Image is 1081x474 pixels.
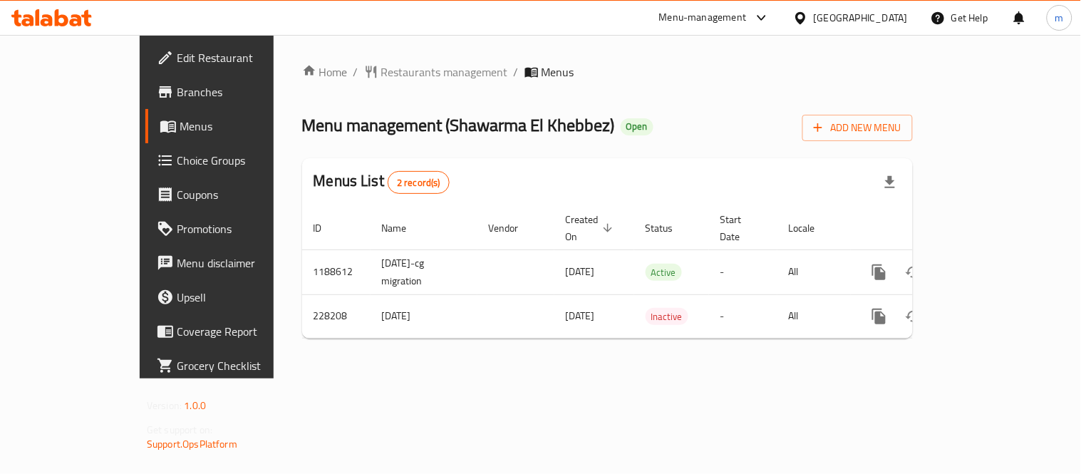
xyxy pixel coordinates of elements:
[720,211,760,245] span: Start Date
[145,143,320,177] a: Choice Groups
[180,118,309,135] span: Menus
[646,309,688,325] span: Inactive
[177,323,309,340] span: Coverage Report
[177,220,309,237] span: Promotions
[566,211,617,245] span: Created On
[777,249,851,294] td: All
[177,289,309,306] span: Upsell
[646,264,682,281] span: Active
[177,357,309,374] span: Grocery Checklist
[302,249,371,294] td: 1188612
[302,207,1010,339] table: enhanced table
[873,165,907,200] div: Export file
[302,63,348,81] a: Home
[542,63,574,81] span: Menus
[177,49,309,66] span: Edit Restaurant
[646,220,692,237] span: Status
[145,75,320,109] a: Branches
[659,9,747,26] div: Menu-management
[145,280,320,314] a: Upsell
[302,109,615,141] span: Menu management ( Shawarma El Khebbez )
[802,115,913,141] button: Add New Menu
[314,170,450,194] h2: Menus List
[353,63,358,81] li: /
[777,294,851,338] td: All
[814,10,908,26] div: [GEOGRAPHIC_DATA]
[302,63,913,81] nav: breadcrumb
[382,220,425,237] span: Name
[1055,10,1064,26] span: m
[566,306,595,325] span: [DATE]
[177,254,309,272] span: Menu disclaimer
[862,255,896,289] button: more
[184,396,206,415] span: 1.0.0
[147,435,237,453] a: Support.OpsPlatform
[145,109,320,143] a: Menus
[789,220,834,237] span: Locale
[862,299,896,334] button: more
[145,314,320,349] a: Coverage Report
[145,246,320,280] a: Menu disclaimer
[709,249,777,294] td: -
[709,294,777,338] td: -
[147,396,182,415] span: Version:
[388,176,449,190] span: 2 record(s)
[388,171,450,194] div: Total records count
[621,120,653,133] span: Open
[381,63,508,81] span: Restaurants management
[177,83,309,101] span: Branches
[514,63,519,81] li: /
[489,220,537,237] span: Vendor
[177,186,309,203] span: Coupons
[566,262,595,281] span: [DATE]
[147,421,212,439] span: Get support on:
[145,177,320,212] a: Coupons
[896,255,931,289] button: Change Status
[621,118,653,135] div: Open
[371,249,477,294] td: [DATE]-cg migration
[302,294,371,338] td: 228208
[646,308,688,325] div: Inactive
[364,63,508,81] a: Restaurants management
[314,220,341,237] span: ID
[177,152,309,169] span: Choice Groups
[145,212,320,246] a: Promotions
[851,207,1010,250] th: Actions
[896,299,931,334] button: Change Status
[371,294,477,338] td: [DATE]
[145,349,320,383] a: Grocery Checklist
[814,119,901,137] span: Add New Menu
[145,41,320,75] a: Edit Restaurant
